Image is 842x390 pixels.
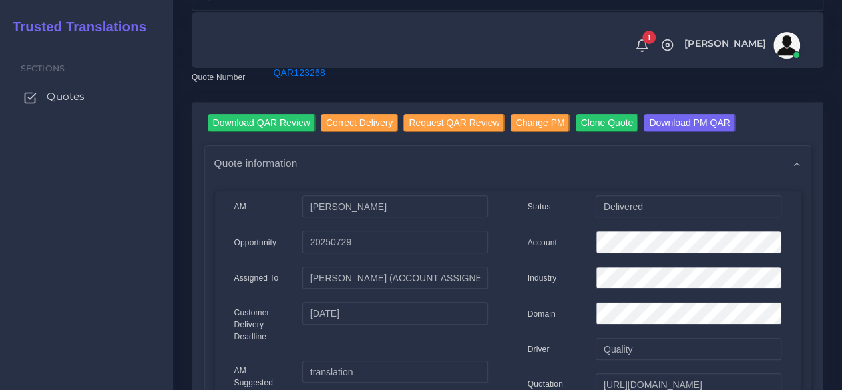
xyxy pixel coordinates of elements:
input: Request QAR Review [403,114,505,132]
input: Change PM [511,114,570,132]
span: [PERSON_NAME] [684,39,766,48]
input: Download QAR Review [208,114,316,132]
a: Trusted Translations [3,16,146,38]
label: Account [528,237,557,249]
a: 1 [630,38,654,53]
img: avatar [773,32,800,59]
label: Industry [528,272,557,284]
a: QAR123268 [273,67,325,78]
input: Clone Quote [576,114,639,132]
input: Correct Delivery [321,114,398,132]
a: [PERSON_NAME]avatar [678,32,805,59]
label: Assigned To [234,272,279,284]
span: Sections [21,63,65,73]
label: Status [528,201,551,213]
label: AM [234,201,246,213]
input: Download PM QAR [644,114,735,132]
label: Domain [528,308,556,320]
input: pm [302,267,487,289]
span: 1 [642,31,656,44]
a: Quotes [10,83,163,111]
h2: Trusted Translations [3,19,146,35]
label: Customer Delivery Deadline [234,307,283,343]
div: Quote information [205,146,811,180]
label: Quote Number [192,71,245,83]
label: Opportunity [234,237,277,249]
span: Quote information [214,155,298,171]
label: Driver [528,343,550,355]
span: Quotes [47,89,85,104]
